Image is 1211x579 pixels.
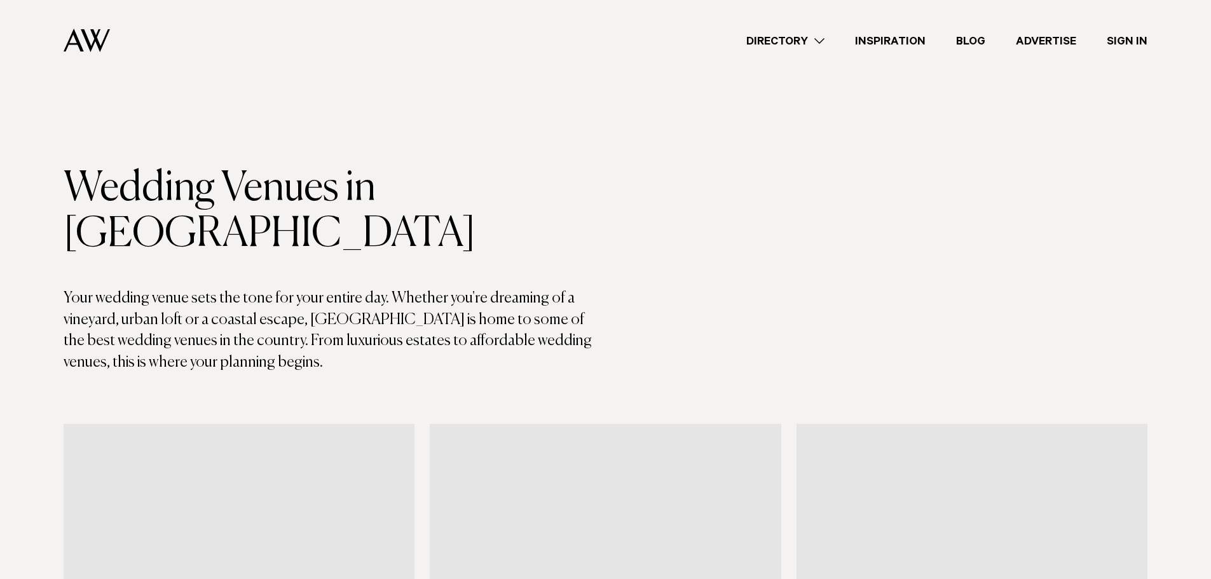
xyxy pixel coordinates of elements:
[731,32,840,50] a: Directory
[64,29,110,52] img: Auckland Weddings Logo
[64,166,606,257] h1: Wedding Venues in [GEOGRAPHIC_DATA]
[1001,32,1091,50] a: Advertise
[64,288,606,373] p: Your wedding venue sets the tone for your entire day. Whether you're dreaming of a vineyard, urba...
[941,32,1001,50] a: Blog
[1091,32,1163,50] a: Sign In
[840,32,941,50] a: Inspiration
